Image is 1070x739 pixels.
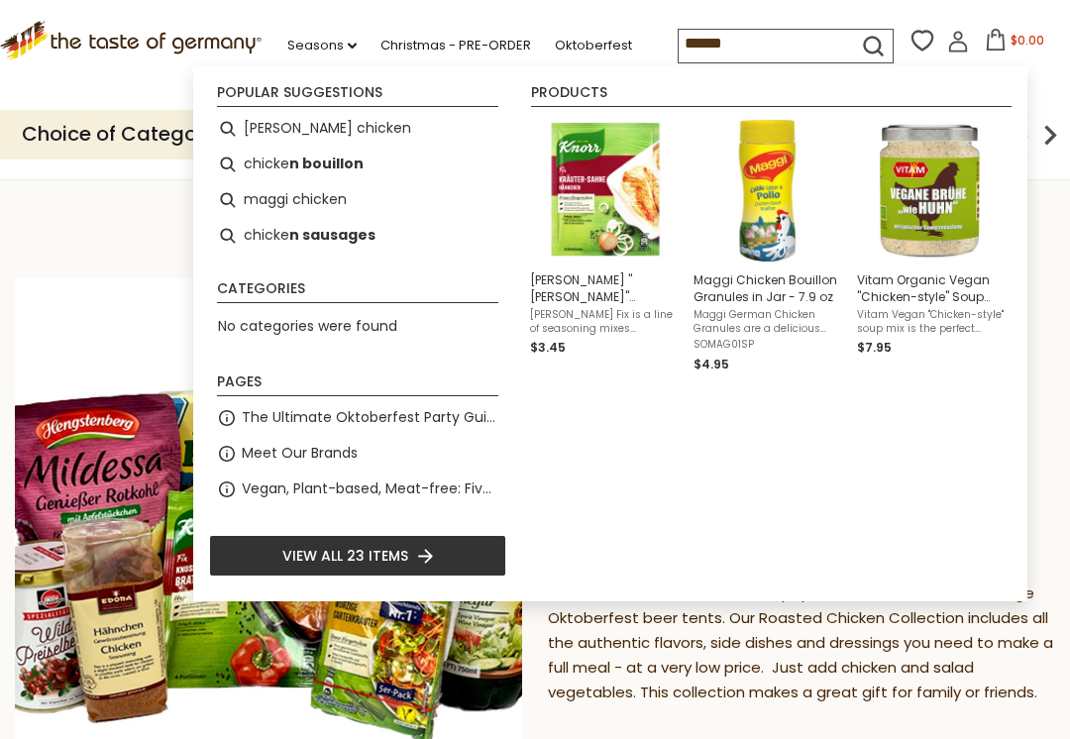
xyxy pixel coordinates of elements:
a: Vitam Organic Vegan "Chicken-style" Soup Mix 5.3 ozVitam Vegan "Chicken-style" soup mix is the pe... [857,119,1005,374]
b: n sausages [289,224,375,247]
li: Categories [217,281,498,303]
span: $0.00 [1011,32,1044,49]
a: The Ultimate Oktoberfest Party Guide [242,406,498,429]
span: [PERSON_NAME] "[PERSON_NAME]" Creamy Herb Sauce Mix for Chicken, 1,5 oz [530,271,678,305]
span: No categories were found [218,316,397,336]
span: [PERSON_NAME] Fix is a line of seasoning mixes specially created to flavor specific dishes. With ... [530,308,678,336]
li: Maggi Chicken Bouillon Granules in Jar - 7.9 oz [686,111,849,382]
button: $0.00 [973,29,1057,58]
li: Products [531,85,1012,107]
span: Maggi Chicken Bouillon Granules in Jar - 7.9 oz [694,271,841,305]
a: Vegan, Plant-based, Meat-free: Five Up and Coming Brands [242,477,498,500]
li: chicken bouillon [209,147,506,182]
li: Vegan, Plant-based, Meat-free: Five Up and Coming Brands [209,472,506,507]
li: maggi chicken [209,182,506,218]
span: Vitam Vegan "Chicken-style" soup mix is the perfect substitute for chicken broth. The flavor prof... [857,308,1005,336]
span: Vitam Organic Vegan "Chicken-style" Soup Mix 5.3 oz [857,271,1005,305]
li: chicken sausages [209,218,506,254]
li: The Ultimate Oktoberfest Party Guide [209,400,506,436]
p: In the mood for an authentic German "Brathendl" (Roasted Chicken) Dinner? It's one of the popular... [548,557,1055,705]
li: Pages [217,374,498,396]
img: Maggi Chicken Bouillon Granules in Jar [695,119,839,263]
div: Instant Search Results [193,66,1027,601]
span: $3.45 [530,339,566,356]
img: Knorr Fix Kräuter-Sahne Hänchen [532,119,676,263]
li: Meet Our Brands [209,436,506,472]
img: next arrow [1030,115,1070,155]
li: Vitam Organic Vegan "Chicken-style" Soup Mix 5.3 oz [849,111,1013,382]
span: Maggi German Chicken Granules are a delicious flavoring mix that is easily prepared and added to ... [694,308,841,336]
span: View all 23 items [282,545,408,567]
a: Maggi Chicken Bouillon Granules in JarMaggi Chicken Bouillon Granules in Jar - 7.9 ozMaggi German... [694,119,841,374]
li: Knorr "Kräuter Sahne" Creamy Herb Sauce Mix for Chicken, 1,5 oz [522,111,686,382]
a: Oktoberfest [555,35,632,56]
span: SOMAG01SP [694,338,841,352]
li: knorr chicken [209,111,506,147]
a: Knorr Fix Kräuter-Sahne Hänchen[PERSON_NAME] "[PERSON_NAME]" Creamy Herb Sauce Mix for Chicken, 1... [530,119,678,374]
span: $4.95 [694,356,729,372]
b: n bouillon [289,153,364,175]
span: $7.95 [857,339,892,356]
li: Popular suggestions [217,85,498,107]
a: Meet Our Brands [242,442,358,465]
a: Christmas - PRE-ORDER [380,35,531,56]
a: Seasons [287,35,357,56]
li: View all 23 items [209,535,506,577]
